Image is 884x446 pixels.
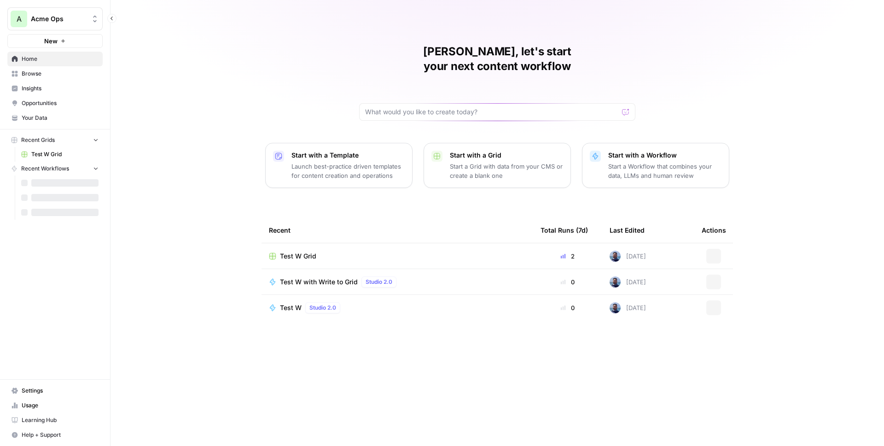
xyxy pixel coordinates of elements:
span: Studio 2.0 [309,304,336,312]
button: Recent Grids [7,133,103,147]
div: [DATE] [610,251,646,262]
a: Test W Grid [269,252,526,261]
img: nzmv7wo2iw7oweuhef6gztoeqcdv [610,302,621,313]
span: Recent Workflows [21,164,69,173]
a: Learning Hub [7,413,103,428]
a: Test WStudio 2.0 [269,302,526,313]
a: Opportunities [7,96,103,111]
img: nzmv7wo2iw7oweuhef6gztoeqcdv [610,251,621,262]
span: Test W Grid [280,252,316,261]
span: New [44,36,58,46]
span: Your Data [22,114,99,122]
button: Start with a GridStart a Grid with data from your CMS or create a blank one [424,143,571,188]
p: Launch best-practice driven templates for content creation and operations [291,162,405,180]
span: Studio 2.0 [366,278,392,286]
span: A [17,13,22,24]
a: Settings [7,383,103,398]
button: Recent Workflows [7,162,103,176]
button: Start with a TemplateLaunch best-practice driven templates for content creation and operations [265,143,413,188]
span: Test W [280,303,302,312]
div: 0 [541,303,595,312]
a: Test W Grid [17,147,103,162]
a: Insights [7,81,103,96]
span: Home [22,55,99,63]
a: Home [7,52,103,66]
a: Browse [7,66,103,81]
h1: [PERSON_NAME], let's start your next content workflow [359,44,635,74]
div: 2 [541,252,595,261]
div: [DATE] [610,302,646,313]
p: Start a Workflow that combines your data, LLMs and human review [608,162,721,180]
a: Test W with Write to GridStudio 2.0 [269,276,526,288]
button: Start with a WorkflowStart a Workflow that combines your data, LLMs and human review [582,143,729,188]
div: Total Runs (7d) [541,217,588,243]
div: Actions [702,217,726,243]
p: Start with a Template [291,151,405,160]
span: Test W with Write to Grid [280,277,358,287]
span: Test W Grid [31,150,99,158]
span: Help + Support [22,431,99,439]
button: Help + Support [7,428,103,442]
input: What would you like to create today? [365,107,618,117]
div: 0 [541,277,595,287]
span: Browse [22,70,99,78]
a: Your Data [7,111,103,125]
span: Opportunities [22,99,99,107]
p: Start a Grid with data from your CMS or create a blank one [450,162,563,180]
div: Last Edited [610,217,645,243]
img: nzmv7wo2iw7oweuhef6gztoeqcdv [610,276,621,288]
span: Recent Grids [21,136,55,144]
button: Workspace: Acme Ops [7,7,103,30]
span: Learning Hub [22,416,99,424]
div: [DATE] [610,276,646,288]
p: Start with a Workflow [608,151,721,160]
p: Start with a Grid [450,151,563,160]
span: Acme Ops [31,14,87,23]
span: Usage [22,401,99,410]
a: Usage [7,398,103,413]
button: New [7,34,103,48]
span: Settings [22,387,99,395]
span: Insights [22,84,99,93]
div: Recent [269,217,526,243]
